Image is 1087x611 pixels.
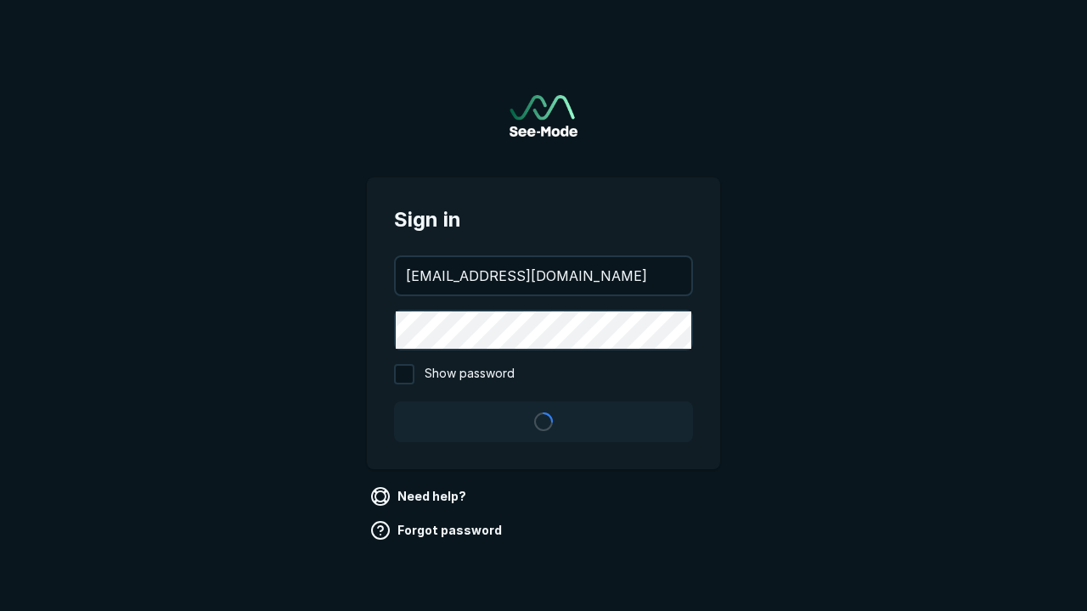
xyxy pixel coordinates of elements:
a: Forgot password [367,517,509,544]
a: Go to sign in [510,95,577,137]
img: See-Mode Logo [510,95,577,137]
span: Show password [425,364,515,384]
span: Sign in [394,205,693,235]
input: your@email.com [396,257,691,294]
a: Need help? [367,483,473,510]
